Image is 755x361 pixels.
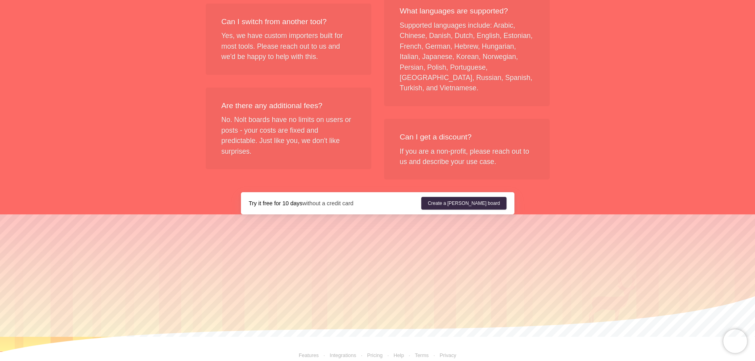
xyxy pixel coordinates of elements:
[222,16,356,28] div: Can I switch from another tool?
[299,352,319,358] a: Features
[222,100,356,112] div: Are there any additional fees?
[249,200,302,206] strong: Try it free for 10 days
[206,4,371,75] div: Yes, we have custom importers built for most tools. Please reach out to us and we'd be happy to h...
[206,88,371,169] div: No. Nolt boards have no limits on users or posts - your costs are fixed and predictable. Just lik...
[394,352,404,358] a: Help
[356,352,383,358] a: Pricing
[723,329,747,353] iframe: Chatra live chat
[249,199,422,207] div: without a credit card
[421,197,506,210] a: Create a [PERSON_NAME] board
[404,352,428,358] a: Terms
[400,6,534,17] div: What languages are supported?
[429,352,457,358] a: Privacy
[400,132,534,143] div: Can I get a discount?
[384,119,550,180] div: If you are a non-profit, please reach out to us and describe your use case.
[319,352,356,358] a: Integrations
